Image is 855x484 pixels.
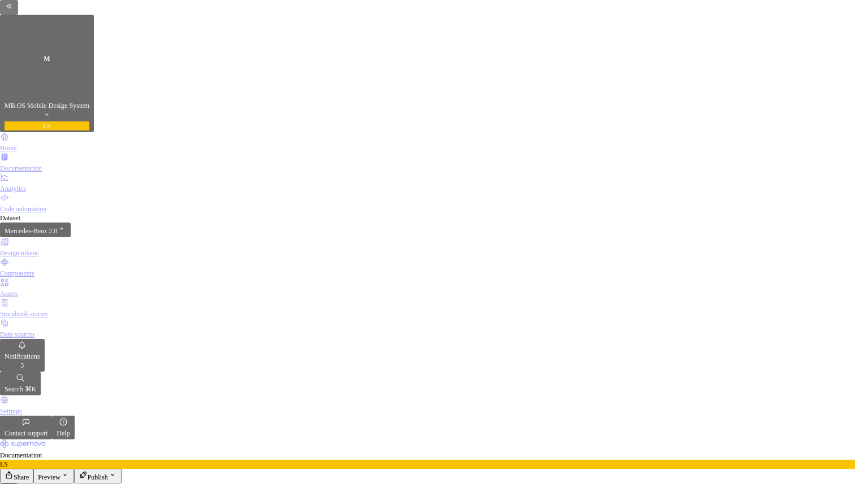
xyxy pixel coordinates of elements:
[5,352,40,361] div: Notifications
[14,473,29,481] span: Share
[5,101,89,110] div: MB.OS Mobile Design System
[5,429,47,438] div: Contact support
[5,16,89,101] div: M
[20,361,24,369] span: 3
[5,385,36,394] div: Search ⌘K
[52,416,74,439] button: Help
[88,473,108,481] span: Publish
[5,121,89,130] div: LS
[74,469,122,483] button: Publish
[33,469,74,483] button: Preview
[38,473,60,481] span: Preview
[5,227,57,235] span: Mercedes-Benz 2.0
[57,429,70,438] div: Help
